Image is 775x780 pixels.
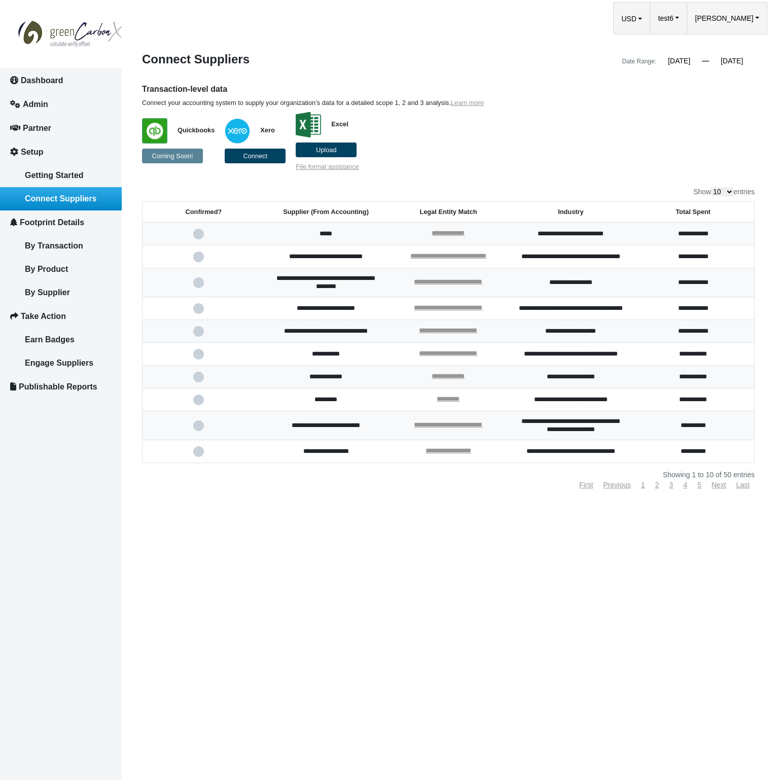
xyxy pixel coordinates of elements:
[510,202,632,223] th: Industry: activate to sort column ascending
[650,3,687,34] a: test6
[687,3,767,34] a: [PERSON_NAME]
[149,312,184,326] em: Submit
[296,163,359,170] a: File format assistance
[622,55,656,67] div: Date Range:
[603,481,630,489] a: Previous
[21,148,43,156] span: Setup
[669,481,673,489] a: 3
[21,76,63,85] span: Dashboard
[143,202,265,223] th: Confirmed?: activate to sort column ascending
[702,57,709,65] span: —
[11,56,26,71] div: Navigation go back
[579,481,593,489] a: First
[695,3,753,34] span: [PERSON_NAME]
[8,6,138,58] img: GreenCarbonX07-07-202510_19_57_194.jpg
[23,100,48,109] span: Admin
[166,5,191,29] div: Minimize live chat window
[243,152,267,160] span: Connect
[265,202,387,223] th: Supplier (From Accounting): activate to sort column ascending
[296,112,321,137] img: 9mSQ+YDTTxMAAAAJXRFWHRkYXRlOmNyZWF0ZQAyMDE3LTA4LTEwVDA1OjA3OjUzKzAwOjAwF1wL2gAAACV0RVh0ZGF0ZTptb2...
[13,124,185,146] input: Enter your email address
[142,84,598,95] h6: Transaction-level data
[387,202,509,223] th: Legal Entity Match: activate to sort column ascending
[25,359,93,367] span: Engage Suppliers
[711,187,733,196] select: Showentries
[142,118,167,144] img: WZJNYSWUN5fh9hL01R0Rp8YZzPYKS0leX8T4ABAHXgMHCTL9OxAAAAAElFTkSuQmCC
[621,13,642,24] button: USD
[19,382,97,391] span: Publishable Reports
[68,57,186,70] div: Leave a message
[20,218,84,227] span: Footprint Details
[683,481,687,489] a: 4
[13,154,185,304] textarea: Type your message and click 'Submit'
[142,471,755,478] div: Showing 1 to 10 of 50 entries
[25,335,75,344] span: Earn Badges
[13,94,185,116] input: Enter your last name
[632,202,754,223] th: Total Spent: activate to sort column ascending
[641,481,645,489] a: 1
[25,171,84,180] span: Getting Started
[152,152,193,160] span: Coming Soon!
[693,187,755,196] label: Show entries
[655,481,659,489] a: 2
[225,118,250,144] img: w+ypx6NYbfBygAAAABJRU5ErkJggg==
[697,481,701,489] a: 5
[167,126,215,134] span: Quickbooks
[736,481,750,489] a: Last
[23,124,51,132] span: Partner
[25,194,96,203] span: Connect Suppliers
[451,99,484,107] a: Learn more
[25,265,68,273] span: By Product
[142,149,203,163] button: Coming Soon!
[712,481,726,489] a: Next
[25,288,70,297] span: By Supplier
[25,241,83,250] span: By Transaction
[658,3,673,34] span: test6
[614,3,650,34] a: USDUSD
[21,312,66,321] span: Take Action
[134,53,448,67] div: Connect Suppliers
[225,149,286,163] button: Connect
[250,126,274,134] span: Xero
[321,120,348,128] span: Excel
[142,99,598,107] p: Connect your accounting system to supply your organization’s data for a detailed scope 1, 2 and 3...
[316,146,337,154] span: Upload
